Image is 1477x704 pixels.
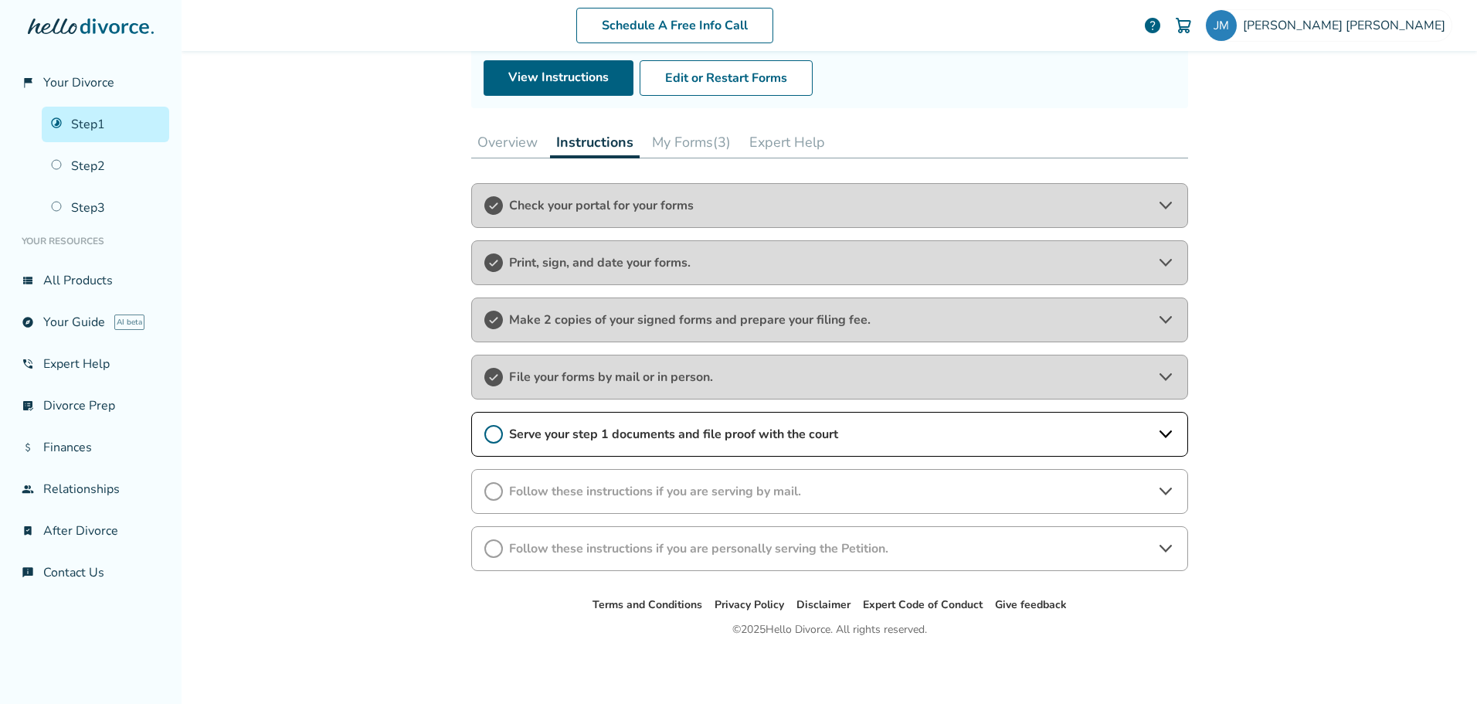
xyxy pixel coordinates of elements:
[509,254,1150,271] span: Print, sign, and date your forms.
[743,127,831,158] button: Expert Help
[114,315,144,330] span: AI beta
[715,597,784,612] a: Privacy Policy
[550,127,640,158] button: Instructions
[471,127,544,158] button: Overview
[12,226,169,257] li: Your Resources
[646,127,737,158] button: My Forms(3)
[576,8,773,43] a: Schedule A Free Info Call
[42,107,169,142] a: Step1
[43,74,114,91] span: Your Divorce
[42,148,169,184] a: Step2
[22,274,34,287] span: view_list
[12,304,169,340] a: exploreYour GuideAI beta
[732,621,927,639] div: © 2025 Hello Divorce. All rights reserved.
[484,60,633,96] a: View Instructions
[995,596,1067,614] li: Give feedback
[509,483,1150,500] span: Follow these instructions if you are serving by mail.
[863,597,983,612] a: Expert Code of Conduct
[509,426,1150,443] span: Serve your step 1 documents and file proof with the court
[1243,17,1452,34] span: [PERSON_NAME] [PERSON_NAME]
[509,197,1150,214] span: Check your portal for your forms
[12,513,169,549] a: bookmark_checkAfter Divorce
[12,65,169,100] a: flag_2Your Divorce
[12,555,169,590] a: chat_infoContact Us
[592,597,702,612] a: Terms and Conditions
[796,596,851,614] li: Disclaimer
[22,525,34,537] span: bookmark_check
[1400,630,1477,704] iframe: Chat Widget
[12,430,169,465] a: attach_moneyFinances
[12,471,169,507] a: groupRelationships
[12,263,169,298] a: view_listAll Products
[42,190,169,226] a: Step3
[1143,16,1162,35] a: help
[22,483,34,495] span: group
[509,311,1150,328] span: Make 2 copies of your signed forms and prepare your filing fee.
[12,346,169,382] a: phone_in_talkExpert Help
[22,77,34,89] span: flag_2
[509,540,1150,557] span: Follow these instructions if you are personally serving the Petition.
[509,369,1150,386] span: File your forms by mail or in person.
[12,388,169,423] a: list_alt_checkDivorce Prep
[22,441,34,454] span: attach_money
[22,566,34,579] span: chat_info
[1206,10,1237,41] img: jsmiller9@yahoo.com
[1174,16,1193,35] img: Cart
[22,358,34,370] span: phone_in_talk
[22,400,34,412] span: list_alt_check
[22,316,34,328] span: explore
[640,60,813,96] button: Edit or Restart Forms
